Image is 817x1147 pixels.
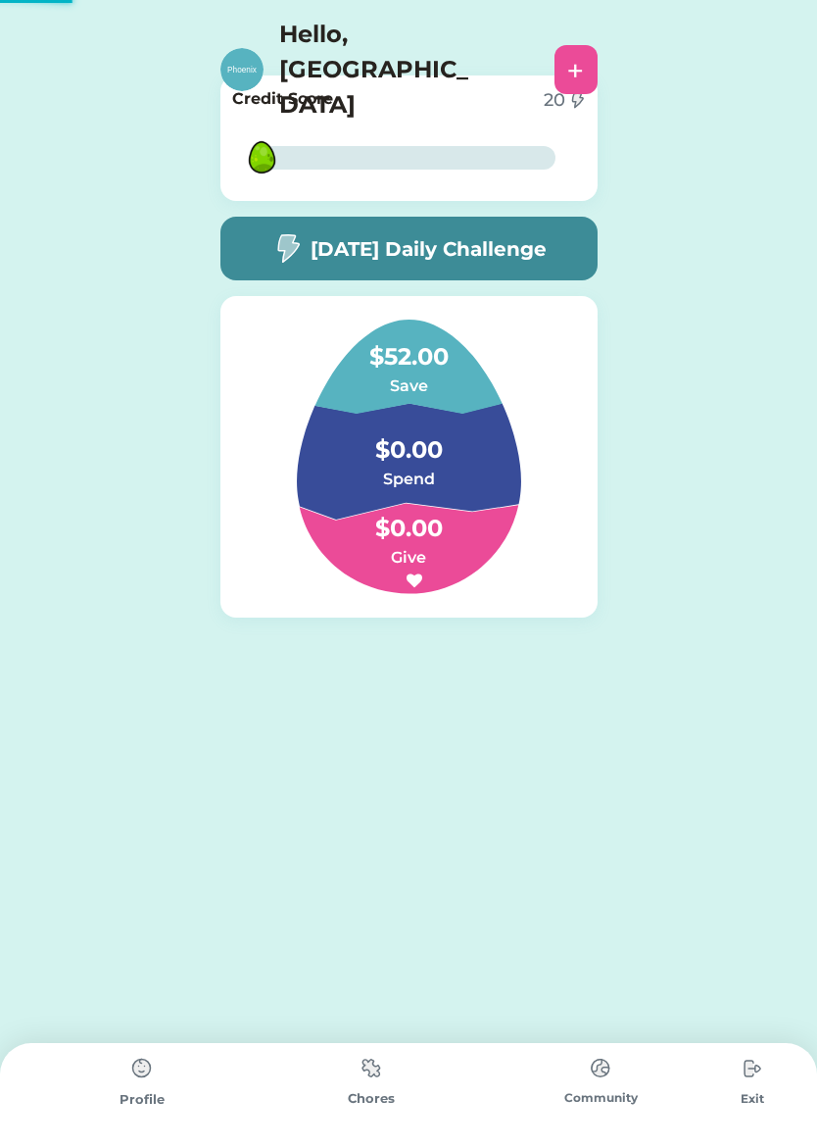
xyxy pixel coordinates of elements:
h6: Save [311,374,506,398]
img: MFN-Dragon-Green-Egg.svg [230,125,294,189]
div: Exit [715,1090,790,1108]
h6: Spend [311,468,506,491]
h4: $52.00 [311,320,506,374]
div: 2% [265,146,552,170]
div: Community [486,1089,715,1107]
div: Chores [257,1089,486,1109]
img: type%3Dchores%2C%20state%3Ddefault.svg [581,1049,620,1087]
img: image-flash-1--flash-power-connect-charge-electricity-lightning.svg [271,233,303,264]
h4: $0.00 [311,413,506,468]
img: Group%201.svg [250,320,568,594]
h4: Hello, [GEOGRAPHIC_DATA] [279,17,475,123]
h4: $0.00 [311,491,506,546]
h6: Give [311,546,506,570]
img: type%3Dchores%2C%20state%3Ddefault.svg [733,1049,772,1088]
h5: [DATE] Daily Challenge [311,234,547,264]
div: + [567,55,584,84]
div: Profile [27,1090,257,1110]
img: type%3Dchores%2C%20state%3Ddefault.svg [352,1049,391,1087]
img: type%3Dchores%2C%20state%3Ddefault.svg [122,1049,162,1088]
